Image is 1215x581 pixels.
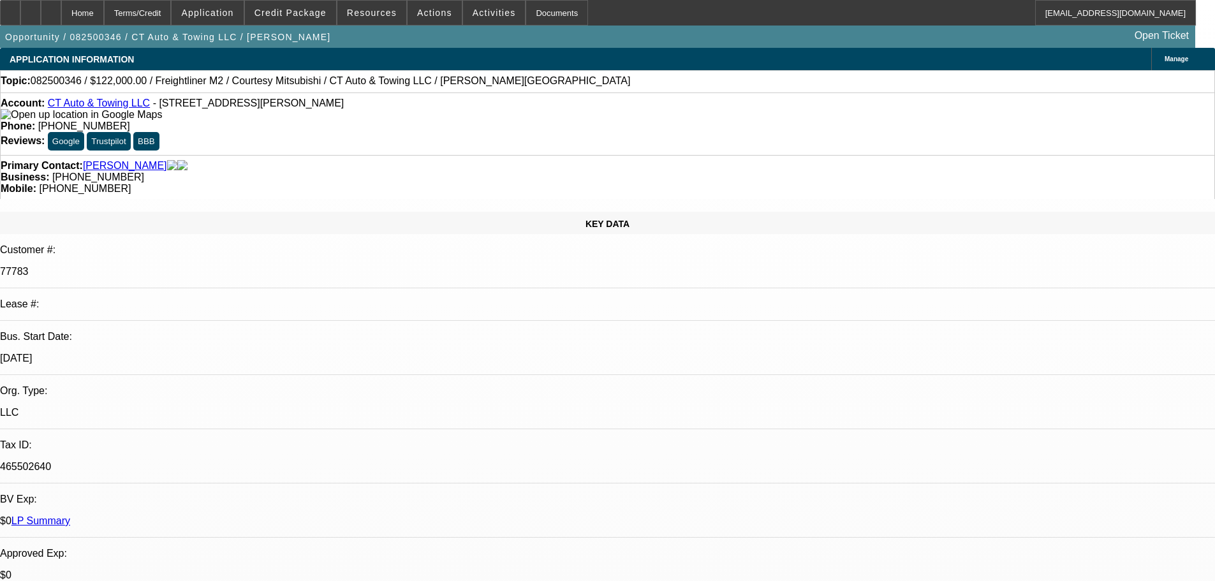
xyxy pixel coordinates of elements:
[337,1,406,25] button: Resources
[5,32,330,42] span: Opportunity / 082500346 / CT Auto & Towing LLC / [PERSON_NAME]
[417,8,452,18] span: Actions
[38,121,130,131] span: [PHONE_NUMBER]
[11,515,70,526] a: LP Summary
[1165,55,1188,63] span: Manage
[473,8,516,18] span: Activities
[177,160,188,172] img: linkedin-icon.png
[153,98,344,108] span: - [STREET_ADDRESS][PERSON_NAME]
[1,172,49,182] strong: Business:
[52,172,144,182] span: [PHONE_NUMBER]
[463,1,526,25] button: Activities
[1,183,36,194] strong: Mobile:
[10,54,134,64] span: APPLICATION INFORMATION
[1,121,35,131] strong: Phone:
[31,75,631,87] span: 082500346 / $122,000.00 / Freightliner M2 / Courtesy Mitsubishi / CT Auto & Towing LLC / [PERSON_...
[133,132,159,151] button: BBB
[39,183,131,194] span: [PHONE_NUMBER]
[1,75,31,87] strong: Topic:
[254,8,327,18] span: Credit Package
[347,8,397,18] span: Resources
[167,160,177,172] img: facebook-icon.png
[87,132,130,151] button: Trustpilot
[245,1,336,25] button: Credit Package
[585,219,630,229] span: KEY DATA
[1,109,162,120] a: View Google Maps
[172,1,243,25] button: Application
[1,160,83,172] strong: Primary Contact:
[1,109,162,121] img: Open up location in Google Maps
[408,1,462,25] button: Actions
[83,160,167,172] a: [PERSON_NAME]
[48,98,150,108] a: CT Auto & Towing LLC
[48,132,84,151] button: Google
[1130,25,1194,47] a: Open Ticket
[181,8,233,18] span: Application
[1,98,45,108] strong: Account:
[1,135,45,146] strong: Reviews:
